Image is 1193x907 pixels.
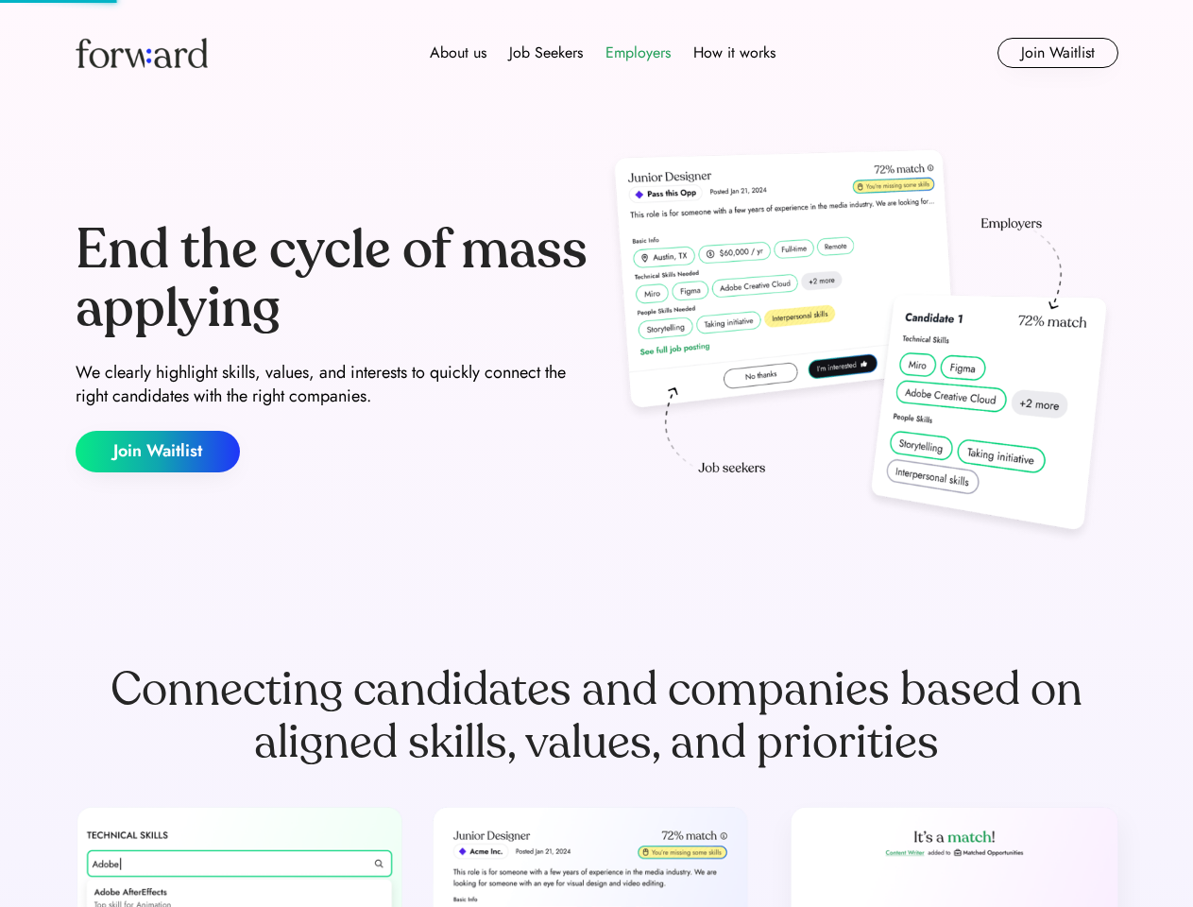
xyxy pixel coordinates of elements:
[693,42,775,64] div: How it works
[76,221,589,337] div: End the cycle of mass applying
[605,42,671,64] div: Employers
[76,663,1118,769] div: Connecting candidates and companies based on aligned skills, values, and priorities
[76,431,240,472] button: Join Waitlist
[76,361,589,408] div: We clearly highlight skills, values, and interests to quickly connect the right candidates with t...
[509,42,583,64] div: Job Seekers
[997,38,1118,68] button: Join Waitlist
[605,144,1118,550] img: hero-image.png
[76,38,208,68] img: Forward logo
[430,42,486,64] div: About us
